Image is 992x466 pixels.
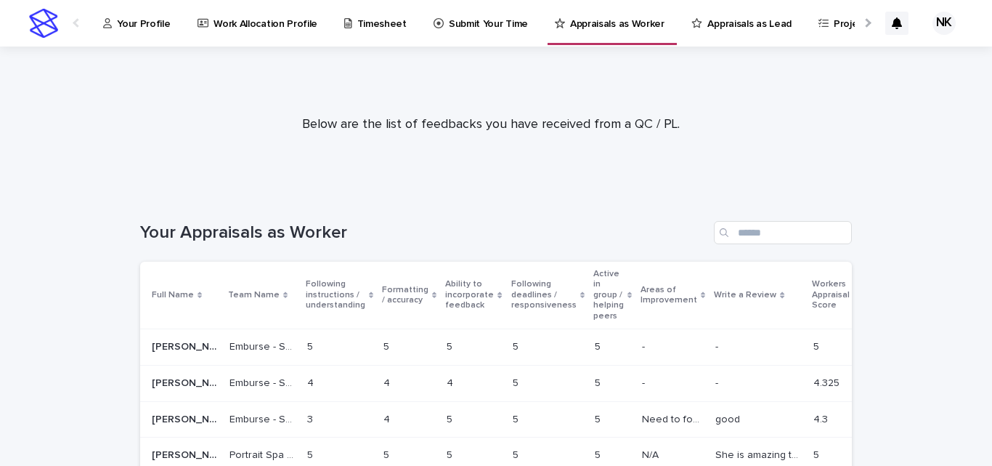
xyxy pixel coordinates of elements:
p: Nabeeha Khattak [152,338,221,353]
p: 5 [513,411,521,426]
p: - [715,374,721,390]
p: Ability to incorporate feedback [445,276,494,313]
p: Portrait Spa - Community Management & Social Engagement Support [229,446,298,462]
p: Full Name [152,287,194,303]
p: 5 [813,446,822,462]
p: Nabeeha Khattak [152,374,221,390]
p: 5 [307,446,316,462]
p: 5 [513,338,521,353]
p: Below are the list of feedbacks you have received from a QC / PL. [200,117,781,133]
p: 5 [595,446,603,462]
p: Active in group / helping peers [593,266,624,324]
p: - [642,374,648,390]
h1: Your Appraisals as Worker [140,222,708,244]
p: 5 [447,338,455,353]
p: 4 [447,374,456,390]
p: 4 [383,411,393,426]
p: 5 [447,411,455,426]
p: 4 [383,374,393,390]
p: 4 [307,374,317,390]
p: 5 [513,446,521,462]
p: Need to focus thoroughly on the instructions [642,411,707,426]
tr: [PERSON_NAME][PERSON_NAME] Emburse - SF OptimisationEmburse - SF Optimisation 44 44 44 55 55 -- -... [140,365,936,401]
input: Search [714,221,852,244]
p: Emburse - SF Optimisation [229,411,298,426]
p: Following deadlines / responsiveness [511,276,577,313]
p: - [715,338,721,353]
tr: [PERSON_NAME][PERSON_NAME] Emburse - SF OptimisationEmburse - SF Optimisation 55 55 55 55 55 -- -... [140,329,936,365]
p: - [642,338,648,353]
tr: [PERSON_NAME][PERSON_NAME] Emburse - SF OptimisationEmburse - SF Optimisation 33 44 55 55 55 Need... [140,401,936,438]
p: Nabeeha Khattak [152,411,221,426]
img: stacker-logo-s-only.png [29,9,58,38]
p: Workers Appraisal Score [812,276,850,313]
p: 5 [595,338,603,353]
p: Formatting / accuracy [382,282,428,309]
div: NK [932,12,956,35]
p: 5 [447,446,455,462]
p: Emburse - SF Optimisation [229,374,298,390]
p: Nabeeha Khattak [152,446,221,462]
p: N/A [642,446,662,462]
p: 3 [307,411,316,426]
p: 4.325 [813,374,842,390]
p: Write a Review [714,287,776,303]
p: Areas of Improvement [641,282,697,309]
p: 5 [513,374,521,390]
p: Team Name [228,287,280,303]
p: Following instructions / understanding [306,276,365,313]
p: 4.3 [813,411,831,426]
p: 5 [595,411,603,426]
p: 5 [383,338,392,353]
p: 5 [307,338,316,353]
p: Emburse - SF Optimisation [229,338,298,353]
p: 5 [813,338,822,353]
p: good [715,411,743,426]
p: She is amazing team member with good attention to detail [715,446,805,462]
p: 5 [595,374,603,390]
p: 5 [383,446,392,462]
